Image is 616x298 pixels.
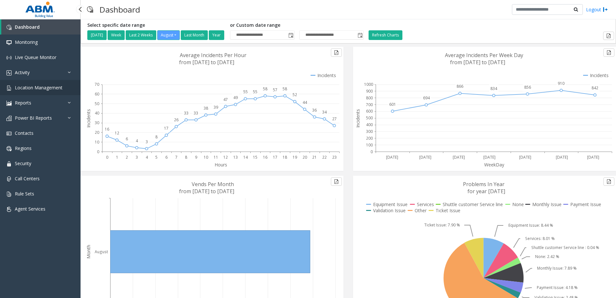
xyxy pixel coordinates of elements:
text: 900 [366,88,373,94]
text: 842 [592,85,598,91]
text: 30 [95,120,99,125]
text: August [95,249,108,254]
img: 'icon' [6,146,12,151]
text: 49 [233,95,238,100]
text: Services: 8.01 % [525,236,555,241]
text: [DATE] [587,154,599,160]
button: Last 2 Weeks [126,30,156,40]
text: 57 [273,87,277,93]
text: 58 [263,86,267,92]
button: Export to pdf [603,177,614,186]
text: 14 [243,154,248,160]
text: 39 [214,104,218,110]
text: 27 [332,116,337,122]
text: Incidents [85,109,91,128]
img: 'icon' [6,161,12,166]
text: 36 [312,107,317,113]
text: 910 [558,81,564,86]
text: 200 [366,135,373,141]
text: [DATE] [483,154,496,160]
text: 5 [155,154,158,160]
text: 15 [253,154,257,160]
text: 1000 [364,82,373,87]
text: 60 [95,91,99,97]
span: Reports [15,100,31,106]
text: 694 [423,95,430,101]
text: 33 [184,110,188,116]
span: Toggle popup [356,31,363,40]
text: Equipment Issue: 8.44 % [508,223,553,228]
text: 20 [95,130,99,135]
img: 'icon' [6,70,12,75]
text: 700 [366,102,373,107]
text: [DATE] [386,154,398,160]
text: Average Incidents Per Hour [180,52,246,59]
span: Security [15,160,31,166]
button: Export to pdf [603,32,614,40]
button: Year [209,30,224,40]
text: 13 [233,154,238,160]
text: 20 [303,154,307,160]
text: [DATE] [519,154,531,160]
text: 1 [116,154,118,160]
text: [DATE] [453,154,465,160]
text: 4 [136,138,138,144]
text: Hours [215,162,227,168]
img: 'icon' [6,131,12,136]
text: for year [DATE] [467,188,505,195]
text: 58 [283,86,287,92]
h3: Dashboard [96,2,143,17]
span: Call Centers [15,175,40,182]
text: 9 [195,154,197,160]
text: 8 [185,154,187,160]
text: 44 [303,100,307,105]
text: 18 [283,154,287,160]
text: 10 [95,139,99,145]
text: Shuttle customer Service line : 0.04 % [531,245,599,250]
text: 55 [253,89,257,94]
img: 'icon' [6,116,12,121]
img: pageIcon [87,2,93,17]
img: 'icon' [6,176,12,182]
text: from [DATE] to [DATE] [179,188,234,195]
text: 10 [204,154,208,160]
button: Export to pdf [603,48,614,57]
text: Problems In Year [463,181,505,188]
text: 12 [115,130,119,136]
text: from [DATE] to [DATE] [450,59,505,66]
img: 'icon' [6,192,12,197]
text: 16 [263,154,267,160]
span: Regions [15,145,32,151]
text: 22 [322,154,327,160]
text: 866 [457,84,463,89]
button: [DATE] [87,30,107,40]
img: 'icon' [6,85,12,91]
text: 6 [165,154,168,160]
span: Toggle popup [287,31,294,40]
text: 70 [95,82,99,87]
h5: Select specific date range [87,23,225,28]
text: 17 [164,125,168,131]
a: Logout [586,6,608,13]
text: 7 [175,154,178,160]
text: 23 [332,154,337,160]
text: 17 [273,154,277,160]
text: 400 [366,122,373,127]
img: 'icon' [6,207,12,212]
text: Monthly Issue: 7.89 % [537,265,577,271]
text: 4 [146,154,148,160]
button: Last Month [181,30,208,40]
text: 0 [97,149,99,154]
button: Export to pdf [331,48,342,57]
text: 2 [126,154,128,160]
text: Incidents [355,109,361,128]
img: 'icon' [6,55,12,60]
text: 16 [105,126,109,132]
button: Export to pdf [331,177,342,186]
text: 11 [214,154,218,160]
text: 52 [293,92,297,97]
text: [DATE] [419,154,431,160]
text: 500 [366,115,373,121]
text: 50 [95,101,99,106]
text: 3 [146,139,148,144]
